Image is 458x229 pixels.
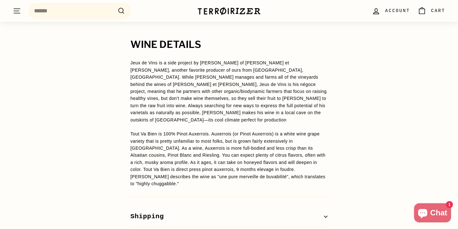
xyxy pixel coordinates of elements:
a: Account [368,2,414,20]
inbox-online-store-chat: Shopify online store chat [412,203,453,224]
div: Jeux de Vins is a side project by [PERSON_NAME] of [PERSON_NAME] et [PERSON_NAME], another favori... [130,59,328,123]
span: Account [385,7,410,14]
h2: WINE DETAILS [130,39,328,50]
a: Cart [414,2,449,20]
div: Tout Va Bien is 100% Pinot Auxerrois. Auxerrois (or Pinot Auxerrois) is a white wine grape variet... [130,130,328,187]
button: Shipping [130,206,328,227]
span: Cart [431,7,445,14]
